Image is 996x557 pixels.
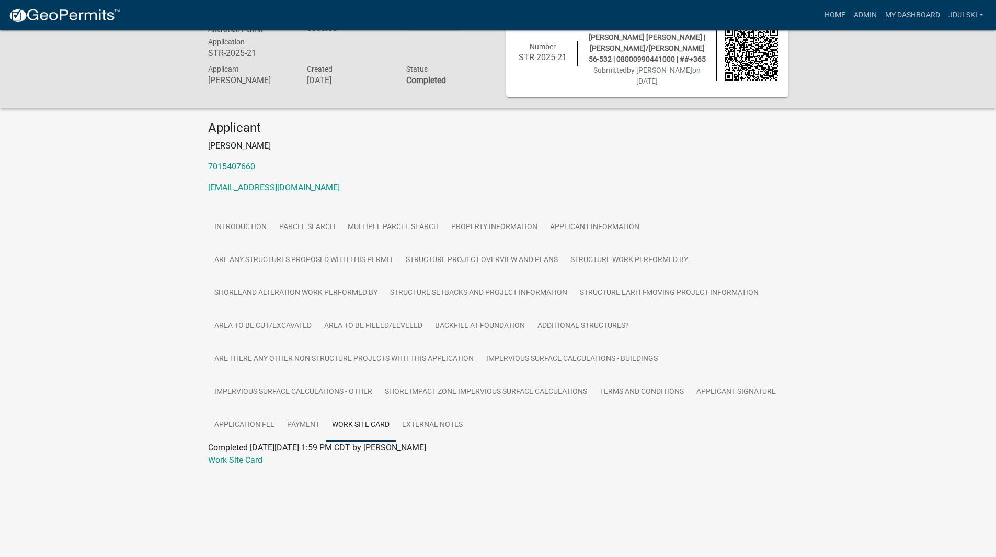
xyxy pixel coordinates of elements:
a: My Dashboard [881,5,944,25]
a: Application Fee [208,408,281,442]
a: Are there any other non structure projects with this application [208,343,480,376]
h6: STR-2025-21 [517,52,570,62]
span: Completed [DATE][DATE] 1:59 PM CDT by [PERSON_NAME] [208,442,426,452]
a: Work Site Card [208,455,262,465]
span: by [PERSON_NAME] [627,66,692,74]
a: Applicant Information [544,211,646,244]
strong: Completed [406,75,446,85]
h6: [DATE] [307,75,391,85]
a: Introduction [208,211,273,244]
a: [EMAIL_ADDRESS][DOMAIN_NAME] [208,183,340,192]
span: Number [530,42,556,51]
a: Additional Structures? [531,310,635,343]
a: Area to be Cut/Excavated [208,310,318,343]
span: Submitted on [DATE] [593,66,701,85]
a: Are any Structures Proposed with this Permit [208,244,399,277]
a: Shore Impact Zone Impervious Surface Calculations [379,376,593,409]
h4: Applicant [208,120,788,135]
a: External Notes [396,408,469,442]
a: jdulski [944,5,988,25]
a: Property Information [445,211,544,244]
a: Work Site Card [326,408,396,442]
a: Structure Project Overview and Plans [399,244,564,277]
a: Home [820,5,850,25]
span: Applicant [208,65,239,73]
span: Created [307,65,333,73]
img: QR code [725,28,778,81]
a: Structure Setbacks and project information [384,277,574,310]
h6: STR-2025-21 [208,48,292,58]
a: Applicant Signature [690,376,782,409]
a: Terms and Conditions [593,376,690,409]
a: Impervious Surface Calculations - Other [208,376,379,409]
span: Status [406,65,428,73]
p: [PERSON_NAME] [208,140,788,152]
h6: [PERSON_NAME] [208,75,292,85]
a: Admin [850,5,881,25]
a: Multiple Parcel Search [341,211,445,244]
a: Shoreland Alteration Work Performed By [208,277,384,310]
a: Structure Work Performed By [564,244,694,277]
a: 7015407660 [208,162,255,172]
a: Structure Earth-Moving Project Information [574,277,765,310]
a: Payment [281,408,326,442]
a: Impervious Surface Calculations - Buildings [480,343,664,376]
a: Area to be Filled/Leveled [318,310,429,343]
a: Backfill at foundation [429,310,531,343]
a: Parcel search [273,211,341,244]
